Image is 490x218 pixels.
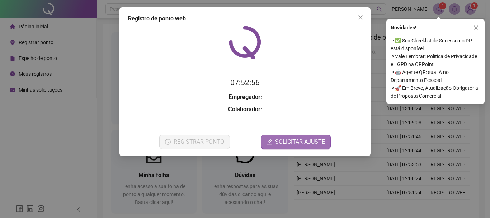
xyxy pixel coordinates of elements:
[159,135,230,149] button: REGISTRAR PONTO
[391,68,480,84] span: ⚬ 🤖 Agente QR: sua IA no Departamento Pessoal
[355,11,366,23] button: Close
[391,37,480,52] span: ⚬ ✅ Seu Checklist de Sucesso do DP está disponível
[358,14,363,20] span: close
[391,52,480,68] span: ⚬ Vale Lembrar: Política de Privacidade e LGPD na QRPoint
[128,105,362,114] h3: :
[391,84,480,100] span: ⚬ 🚀 Em Breve, Atualização Obrigatória de Proposta Comercial
[128,93,362,102] h3: :
[267,139,272,145] span: edit
[128,14,362,23] div: Registro de ponto web
[275,138,325,146] span: SOLICITAR AJUSTE
[230,78,260,87] time: 07:52:56
[391,24,416,32] span: Novidades !
[229,26,261,59] img: QRPoint
[228,106,260,113] strong: Colaborador
[261,135,331,149] button: editSOLICITAR AJUSTE
[473,25,479,30] span: close
[228,94,260,101] strong: Empregador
